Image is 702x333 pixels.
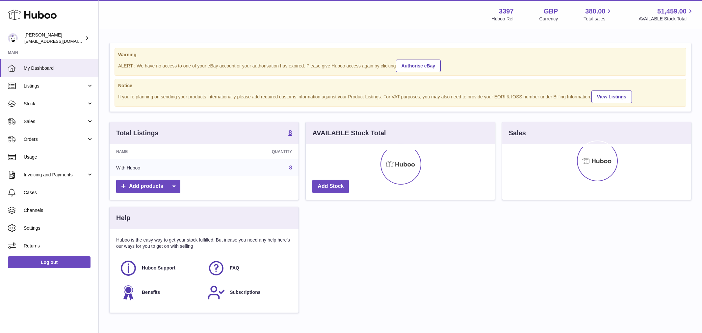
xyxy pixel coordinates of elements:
strong: Warning [118,52,683,58]
span: Orders [24,136,87,142]
strong: GBP [544,7,558,16]
span: Subscriptions [230,289,260,295]
a: Log out [8,256,91,268]
span: Stock [24,101,87,107]
span: Huboo Support [142,265,175,271]
span: Returns [24,243,93,249]
span: [EMAIL_ADDRESS][DOMAIN_NAME] [24,38,97,44]
a: 51,459.00 AVAILABLE Stock Total [638,7,694,22]
td: With Huboo [110,159,209,176]
span: Benefits [142,289,160,295]
span: AVAILABLE Stock Total [638,16,694,22]
strong: Notice [118,83,683,89]
span: Channels [24,207,93,214]
a: 380.00 Total sales [584,7,613,22]
a: Huboo Support [119,259,201,277]
a: FAQ [207,259,289,277]
h3: Help [116,214,130,222]
div: Currency [539,16,558,22]
div: Huboo Ref [492,16,514,22]
a: View Listings [591,90,632,103]
span: Listings [24,83,87,89]
div: ALERT : We have no access to one of your eBay account or your authorisation has expired. Please g... [118,59,683,72]
img: sales@canchema.com [8,33,18,43]
span: Sales [24,118,87,125]
span: Invoicing and Payments [24,172,87,178]
span: Cases [24,190,93,196]
th: Name [110,144,209,159]
span: 380.00 [585,7,605,16]
span: Settings [24,225,93,231]
h3: Sales [509,129,526,138]
p: Huboo is the easy way to get your stock fulfilled. But incase you need any help here's our ways f... [116,237,292,249]
span: Usage [24,154,93,160]
span: My Dashboard [24,65,93,71]
span: Total sales [584,16,613,22]
a: Subscriptions [207,284,289,301]
a: 8 [288,129,292,137]
a: Add products [116,180,180,193]
th: Quantity [209,144,299,159]
a: 8 [289,165,292,170]
a: Add Stock [312,180,349,193]
a: Authorise eBay [396,60,441,72]
div: [PERSON_NAME] [24,32,84,44]
span: FAQ [230,265,239,271]
div: If you're planning on sending your products internationally please add required customs informati... [118,90,683,103]
span: 51,459.00 [657,7,687,16]
h3: AVAILABLE Stock Total [312,129,386,138]
strong: 8 [288,129,292,136]
h3: Total Listings [116,129,159,138]
strong: 3397 [499,7,514,16]
a: Benefits [119,284,201,301]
